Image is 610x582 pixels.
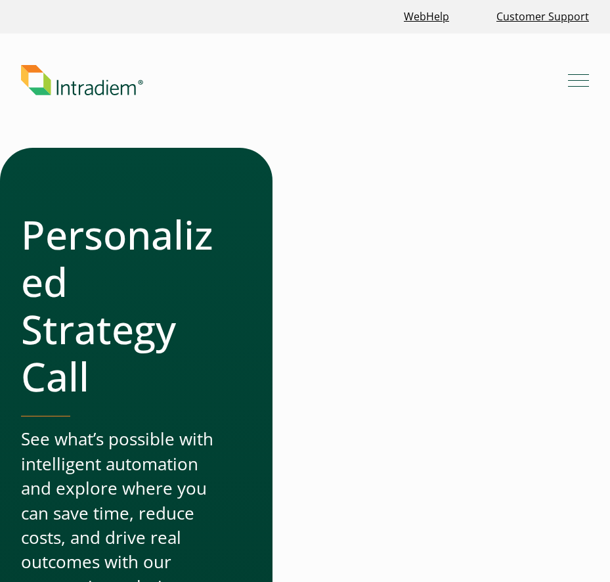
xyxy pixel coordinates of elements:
[568,70,589,91] button: Mobile Navigation Button
[399,3,454,31] a: Link opens in a new window
[21,211,220,400] h1: Personalized Strategy Call
[21,65,568,95] a: Link to homepage of Intradiem
[21,65,143,95] img: Intradiem
[491,3,594,31] a: Customer Support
